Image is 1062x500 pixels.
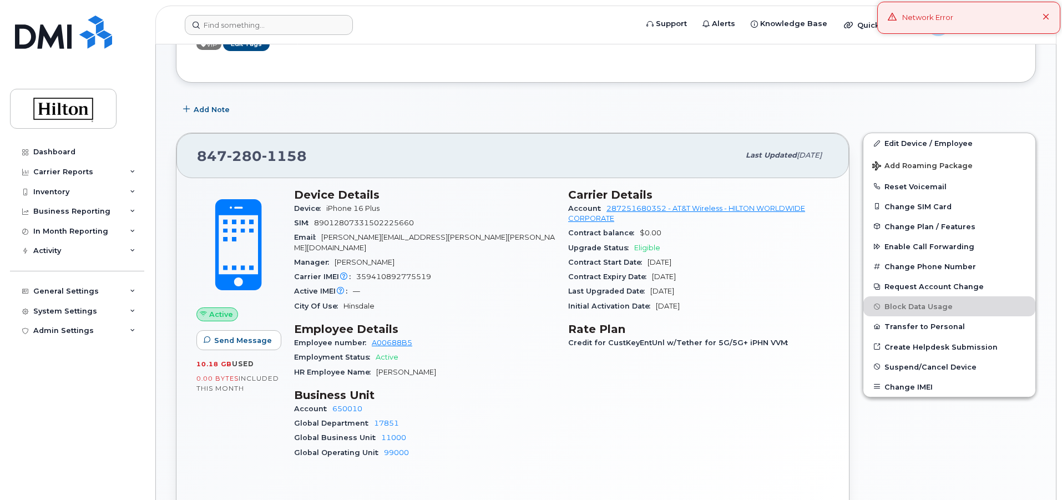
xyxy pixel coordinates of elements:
[639,13,695,35] a: Support
[760,18,827,29] span: Knowledge Base
[863,357,1035,377] button: Suspend/Cancel Device
[294,204,326,213] span: Device
[863,216,1035,236] button: Change Plan / Features
[294,339,372,347] span: Employee number
[194,104,230,115] span: Add Note
[656,18,687,29] span: Support
[634,244,660,252] span: Eligible
[884,243,974,251] span: Enable Call Forwarding
[568,204,606,213] span: Account
[294,219,314,227] span: SIM
[294,433,381,442] span: Global Business Unit
[712,18,735,29] span: Alerts
[227,148,262,164] span: 280
[863,176,1035,196] button: Reset Voicemail
[568,287,650,295] span: Last Upgraded Date
[294,322,555,336] h3: Employee Details
[196,360,232,368] span: 10.18 GB
[863,133,1035,153] a: Edit Device / Employee
[294,368,376,376] span: HR Employee Name
[568,322,829,336] h3: Rate Plan
[343,302,375,310] span: Hinsdale
[648,258,671,266] span: [DATE]
[294,419,374,427] span: Global Department
[294,233,555,251] span: [PERSON_NAME][EMAIL_ADDRESS][PERSON_NAME][PERSON_NAME][DOMAIN_NAME]
[568,272,652,281] span: Contract Expiry Date
[640,229,661,237] span: $0.00
[356,272,431,281] span: 359410892775519
[863,236,1035,256] button: Enable Call Forwarding
[376,368,436,376] span: [PERSON_NAME]
[294,405,332,413] span: Account
[376,353,398,361] span: Active
[857,21,898,29] span: Quicklinks
[568,188,829,201] h3: Carrier Details
[863,377,1035,397] button: Change IMEI
[863,256,1035,276] button: Change Phone Number
[902,12,953,23] div: Network Error
[381,433,406,442] a: 11000
[294,388,555,402] h3: Business Unit
[326,204,380,213] span: iPhone 16 Plus
[568,302,656,310] span: Initial Activation Date
[836,14,917,36] div: Quicklinks
[1014,452,1054,492] iframe: Messenger Launcher
[568,258,648,266] span: Contract Start Date
[863,276,1035,296] button: Request Account Change
[884,362,977,371] span: Suspend/Cancel Device
[314,219,414,227] span: 89012807331502225660
[294,448,384,457] span: Global Operating Unit
[209,309,233,320] span: Active
[294,258,335,266] span: Manager
[196,374,279,392] span: included this month
[695,13,743,35] a: Alerts
[863,316,1035,336] button: Transfer to Personal
[568,229,640,237] span: Contract balance
[863,196,1035,216] button: Change SIM Card
[872,161,973,172] span: Add Roaming Package
[353,287,360,295] span: —
[568,339,793,347] span: Credit for CustKeyEntUnl w/Tether for 5G/5G+ iPHN VVM
[197,148,307,164] span: 847
[652,272,676,281] span: [DATE]
[568,244,634,252] span: Upgrade Status
[294,353,376,361] span: Employment Status
[294,188,555,201] h3: Device Details
[650,287,674,295] span: [DATE]
[294,287,353,295] span: Active IMEI
[176,99,239,119] button: Add Note
[384,448,409,457] a: 99000
[797,151,822,159] span: [DATE]
[214,335,272,346] span: Send Message
[568,204,805,223] a: 287251680352 - AT&T Wireless - HILTON WORLDWIDE CORPORATE
[332,405,362,413] a: 650010
[232,360,254,368] span: used
[863,154,1035,176] button: Add Roaming Package
[185,15,353,35] input: Find something...
[746,151,797,159] span: Last updated
[374,419,399,427] a: 17851
[294,233,321,241] span: Email
[863,296,1035,316] button: Block Data Usage
[656,302,680,310] span: [DATE]
[262,148,307,164] span: 1158
[863,337,1035,357] a: Create Helpdesk Submission
[372,339,412,347] a: A00688B5
[196,330,281,350] button: Send Message
[335,258,395,266] span: [PERSON_NAME]
[884,222,975,230] span: Change Plan / Features
[294,272,356,281] span: Carrier IMEI
[743,13,835,35] a: Knowledge Base
[294,302,343,310] span: City Of Use
[196,375,239,382] span: 0.00 Bytes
